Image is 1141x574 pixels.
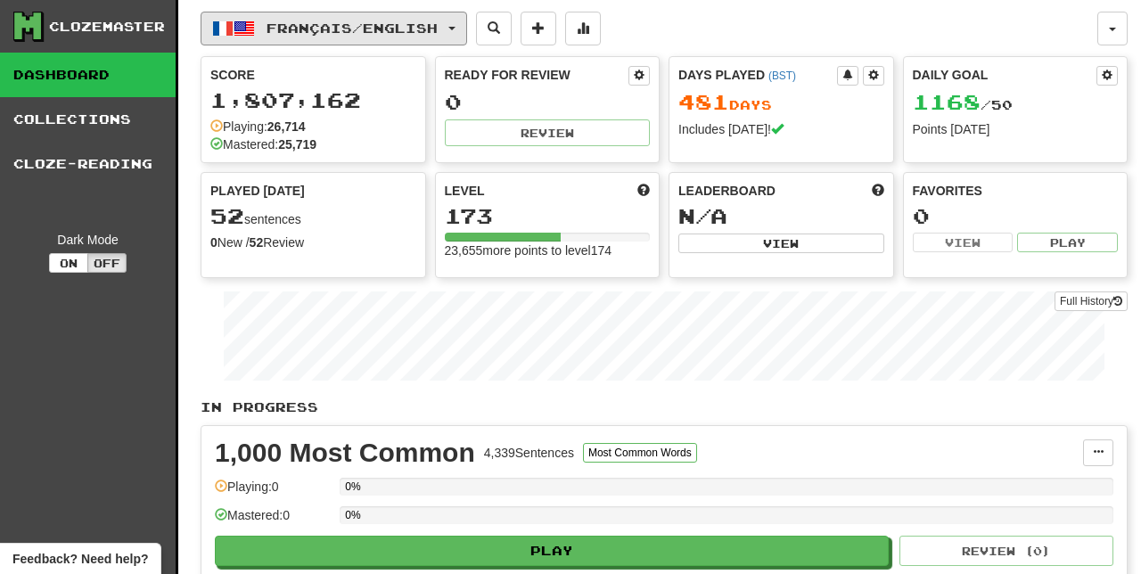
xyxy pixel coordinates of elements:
span: Played [DATE] [210,182,305,200]
div: Playing: [210,118,306,135]
span: Open feedback widget [12,550,148,568]
span: This week in points, UTC [872,182,884,200]
button: View [678,234,884,253]
span: 1168 [913,89,981,114]
button: Play [215,536,889,566]
p: In Progress [201,398,1128,416]
div: 0 [445,91,651,113]
button: Play [1017,233,1118,252]
span: 52 [210,203,244,228]
button: On [49,253,88,273]
span: N/A [678,203,727,228]
div: Dark Mode [13,231,162,249]
span: Score more points to level up [637,182,650,200]
div: 1,000 Most Common [215,439,475,466]
strong: 0 [210,235,218,250]
button: Off [87,253,127,273]
span: 481 [678,89,729,114]
strong: 26,714 [267,119,306,134]
div: Days Played [678,66,837,84]
div: Clozemaster [49,18,165,36]
button: Review (0) [899,536,1113,566]
button: View [913,233,1014,252]
button: Add sentence to collection [521,12,556,45]
button: Search sentences [476,12,512,45]
div: Day s [678,91,884,114]
span: Leaderboard [678,182,776,200]
div: 0 [913,205,1119,227]
div: Mastered: [210,135,316,153]
a: (BST) [768,70,796,82]
button: More stats [565,12,601,45]
div: Includes [DATE]! [678,120,884,138]
div: Playing: 0 [215,478,331,507]
div: sentences [210,205,416,228]
button: Most Common Words [583,443,697,463]
strong: 52 [250,235,264,250]
span: Français / English [267,20,438,36]
button: Review [445,119,651,146]
div: Score [210,66,416,84]
div: Daily Goal [913,66,1097,86]
strong: 25,719 [278,137,316,152]
div: Points [DATE] [913,120,1119,138]
div: New / Review [210,234,416,251]
span: Level [445,182,485,200]
button: Français/English [201,12,467,45]
div: Mastered: 0 [215,506,331,536]
span: / 50 [913,97,1013,112]
div: Favorites [913,182,1119,200]
div: 4,339 Sentences [484,444,574,462]
div: 173 [445,205,651,227]
div: 1,807,162 [210,89,416,111]
a: Full History [1055,291,1128,311]
div: 23,655 more points to level 174 [445,242,651,259]
div: Ready for Review [445,66,629,84]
